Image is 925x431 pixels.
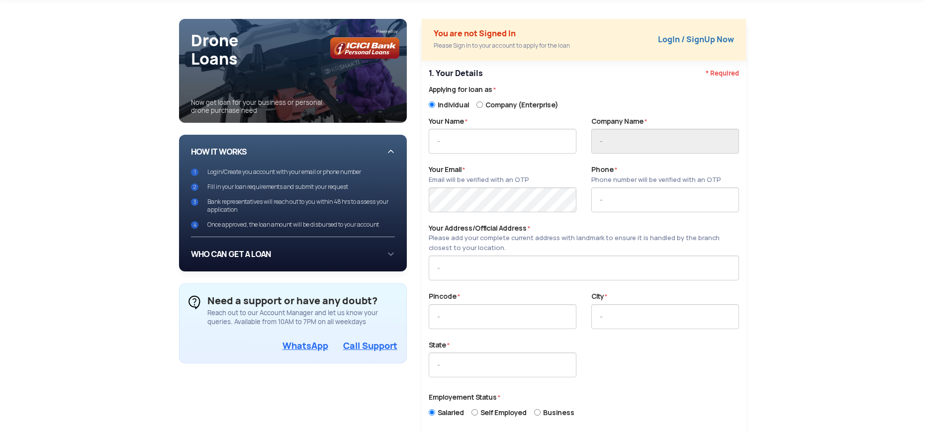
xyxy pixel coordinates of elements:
label: Applying for loan as [429,85,740,95]
span: Company (Enterprise) [485,100,558,110]
input: Individual [429,99,435,110]
input: Company (Enterprise) [476,99,483,110]
div: You are not Signed In [434,28,570,40]
input: Salaried [429,407,435,418]
label: Your Address/Official Address [429,223,740,254]
img: bg_icicilogo1.png [330,29,399,59]
input: Business [534,407,541,418]
input: - [429,352,576,377]
p: 1. Your Details [429,68,740,80]
div: Reach out to our Account Manager and let us know your queries. Available from 10AM to 7PM on all ... [207,309,397,327]
div: Bank representatives will reach out to you within 48 hrs to assess your application [207,198,395,214]
span: Salaried [438,408,464,418]
div: 3 [191,198,198,206]
input: - [429,304,576,329]
label: Your Email [429,165,529,185]
label: State [429,340,450,350]
span: * Required [706,68,739,80]
div: 1 [191,169,198,176]
div: Phone number will be verified with an OTP [591,175,721,185]
div: WHO CAN GET A LOAN [191,245,395,263]
label: City [591,291,607,302]
div: Now get loan for your business or personal drone purchase need [191,92,407,123]
input: - [429,256,740,280]
span: Individual [438,100,469,110]
input: - [591,129,739,154]
input: - [591,304,739,329]
div: Please Sign In to your account to apply for the loan [434,40,570,52]
a: LogIn / SignUp Now [658,34,734,45]
div: 2 [191,183,198,191]
label: Employement Status [429,392,500,403]
input: - [429,129,576,154]
div: Need a support or have any doubt? [207,293,397,309]
h1: Drone Loans [191,31,407,68]
div: Please add your complete current address with landmark to ensure it is handled by the branch clos... [429,233,740,253]
span: Business [543,408,574,418]
label: Phone [591,165,721,185]
div: Login/Create you account with your email or phone number [207,168,361,176]
a: WhatsApp [282,340,328,351]
input: - [591,187,739,212]
input: Self Employed [471,407,478,418]
label: Pincode [429,291,460,302]
a: Call Support [343,340,397,351]
label: Your Name [429,116,467,127]
div: Fill in your loan requirements and submit your request [207,183,348,191]
div: HOW IT WORKS [191,143,395,229]
label: Company Name [591,116,647,127]
div: 4 [191,221,198,229]
div: Once approved, the loan amount will be disbursed to your account [207,221,379,229]
span: Self Employed [480,408,527,418]
div: Email will be verified with an OTP [429,175,529,185]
